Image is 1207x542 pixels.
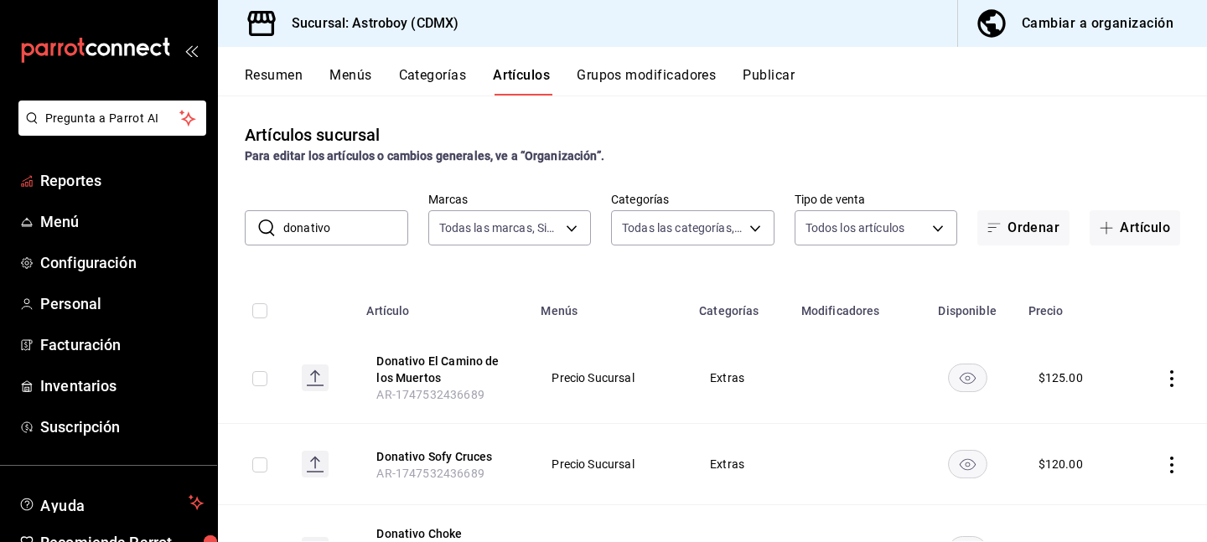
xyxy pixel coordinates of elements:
[40,251,204,274] span: Configuración
[12,121,206,139] a: Pregunta a Parrot AI
[689,279,791,333] th: Categorías
[428,194,592,205] label: Marcas
[1022,12,1173,35] div: Cambiar a organización
[552,458,668,470] span: Precio Sucursal
[552,372,668,384] span: Precio Sucursal
[40,292,204,315] span: Personal
[184,44,198,57] button: open_drawer_menu
[283,211,408,245] input: Buscar artículo
[40,374,204,397] span: Inventarios
[376,388,484,401] span: AR-1747532436689
[917,279,1018,333] th: Disponible
[376,353,510,386] button: edit-product-location
[245,67,1207,95] div: navigation tabs
[356,279,531,333] th: Artículo
[245,122,380,147] div: Artículos sucursal
[791,279,917,333] th: Modificadores
[1163,457,1180,473] button: actions
[40,210,204,233] span: Menú
[40,333,204,356] span: Facturación
[1018,279,1127,333] th: Precio
[743,67,795,95] button: Publicar
[710,372,770,384] span: Extras
[376,467,484,480] span: AR-1747532436689
[45,110,180,127] span: Pregunta a Parrot AI
[40,493,182,513] span: Ayuda
[948,364,987,392] button: availability-product
[1163,370,1180,387] button: actions
[1039,369,1083,386] div: $ 125.00
[622,219,743,236] span: Todas las categorías, Sin categoría
[329,67,371,95] button: Menús
[439,219,561,236] span: Todas las marcas, Sin marca
[245,149,604,163] strong: Para editar los artículos o cambios generales, ve a “Organización”.
[376,448,510,465] button: edit-product-location
[531,279,689,333] th: Menús
[806,219,905,236] span: Todos los artículos
[1090,210,1180,245] button: Artículo
[977,210,1070,245] button: Ordenar
[577,67,716,95] button: Grupos modificadores
[611,194,774,205] label: Categorías
[245,67,303,95] button: Resumen
[795,194,958,205] label: Tipo de venta
[399,67,467,95] button: Categorías
[18,101,206,136] button: Pregunta a Parrot AI
[278,13,458,34] h3: Sucursal: Astroboy (CDMX)
[40,416,204,438] span: Suscripción
[1039,456,1083,472] div: $ 120.00
[40,169,204,192] span: Reportes
[710,458,770,470] span: Extras
[948,450,987,478] button: availability-product
[493,67,550,95] button: Artículos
